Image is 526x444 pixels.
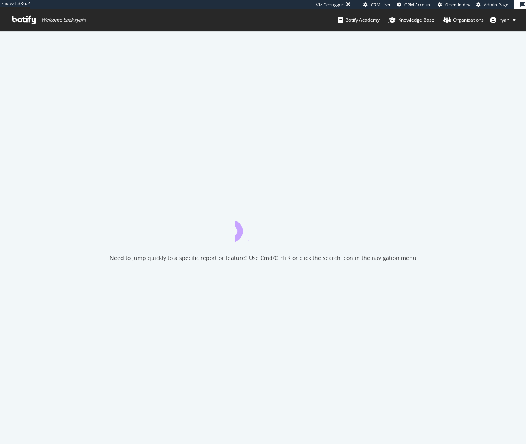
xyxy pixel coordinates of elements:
div: Organizations [443,16,484,24]
span: CRM User [371,2,391,7]
div: Viz Debugger: [316,2,344,8]
a: CRM Account [397,2,432,8]
span: Open in dev [445,2,470,7]
div: Botify Academy [338,16,380,24]
div: Need to jump quickly to a specific report or feature? Use Cmd/Ctrl+K or click the search icon in ... [110,254,416,262]
a: Organizations [443,9,484,31]
a: Knowledge Base [388,9,434,31]
span: CRM Account [404,2,432,7]
a: Admin Page [476,2,508,8]
div: animation [235,213,292,242]
a: Open in dev [438,2,470,8]
span: Admin Page [484,2,508,7]
a: Botify Academy [338,9,380,31]
span: ryah [500,17,509,23]
a: CRM User [363,2,391,8]
div: Knowledge Base [388,16,434,24]
span: Welcome back, ryah ! [41,17,86,23]
button: ryah [484,14,522,26]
